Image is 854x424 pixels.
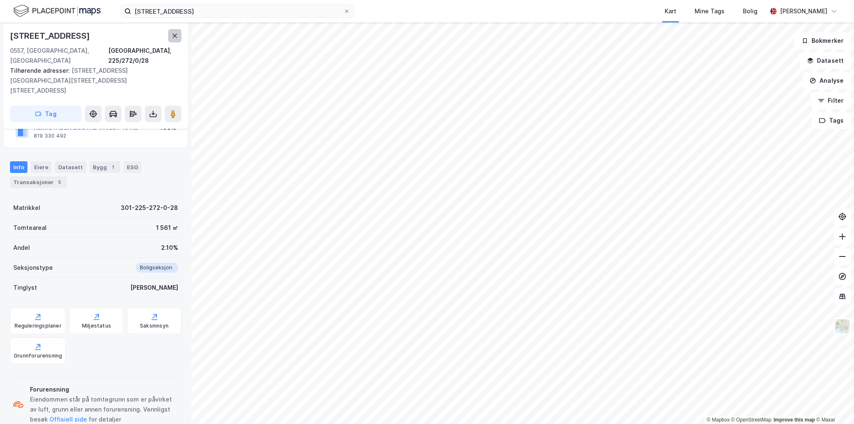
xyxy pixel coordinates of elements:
[10,67,72,74] span: Tilhørende adresser:
[834,318,850,334] img: Z
[10,66,175,96] div: [STREET_ADDRESS][GEOGRAPHIC_DATA][STREET_ADDRESS][STREET_ADDRESS]
[89,161,120,173] div: Bygg
[10,29,92,42] div: [STREET_ADDRESS]
[811,92,851,109] button: Filter
[124,161,142,173] div: ESG
[10,46,108,66] div: 0557, [GEOGRAPHIC_DATA], [GEOGRAPHIC_DATA]
[55,178,64,186] div: 5
[30,385,178,394] div: Forurensning
[140,323,169,329] div: Saksinnsyn
[774,417,815,423] a: Improve this map
[812,384,854,424] iframe: Chat Widget
[13,283,37,293] div: Tinglyst
[121,203,178,213] div: 301-225-272-0-28
[156,223,178,233] div: 1 561 ㎡
[13,243,30,253] div: Andel
[109,163,117,171] div: 1
[10,176,67,188] div: Transaksjoner
[812,112,851,129] button: Tags
[780,6,827,16] div: [PERSON_NAME]
[131,5,343,17] input: Søk på adresse, matrikkel, gårdeiere, leietakere eller personer
[665,6,676,16] div: Kart
[10,161,27,173] div: Info
[34,133,66,139] div: 819 330 492
[55,161,86,173] div: Datasett
[161,243,178,253] div: 2.10%
[13,203,40,213] div: Matrikkel
[707,417,730,423] a: Mapbox
[695,6,725,16] div: Mine Tags
[13,223,47,233] div: Tomteareal
[794,32,851,49] button: Bokmerker
[82,323,111,329] div: Miljøstatus
[14,353,62,359] div: Grunnforurensning
[731,417,772,423] a: OpenStreetMap
[800,52,851,69] button: Datasett
[13,263,53,273] div: Seksjonstype
[743,6,757,16] div: Bolig
[130,283,178,293] div: [PERSON_NAME]
[15,323,62,329] div: Reguleringsplaner
[108,46,181,66] div: [GEOGRAPHIC_DATA], 225/272/0/28
[10,106,82,122] button: Tag
[802,72,851,89] button: Analyse
[13,4,101,18] img: logo.f888ab2527a4732fd821a326f86c7f29.svg
[31,161,52,173] div: Eiere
